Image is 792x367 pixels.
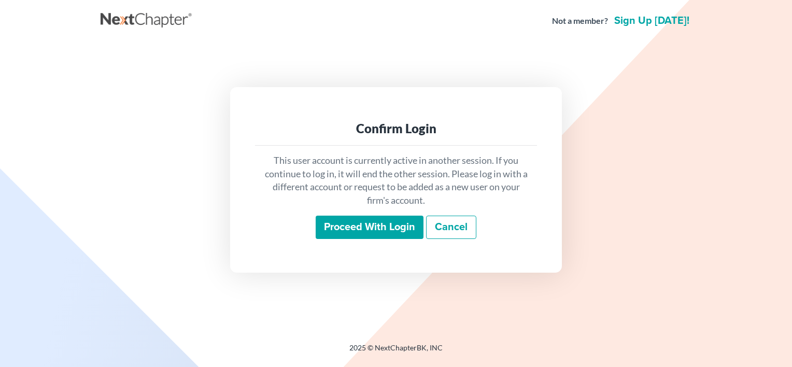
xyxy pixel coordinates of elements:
a: Sign up [DATE]! [612,16,691,26]
input: Proceed with login [316,216,423,239]
div: Confirm Login [263,120,529,137]
p: This user account is currently active in another session. If you continue to log in, it will end ... [263,154,529,207]
a: Cancel [426,216,476,239]
div: 2025 © NextChapterBK, INC [101,343,691,361]
strong: Not a member? [552,15,608,27]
